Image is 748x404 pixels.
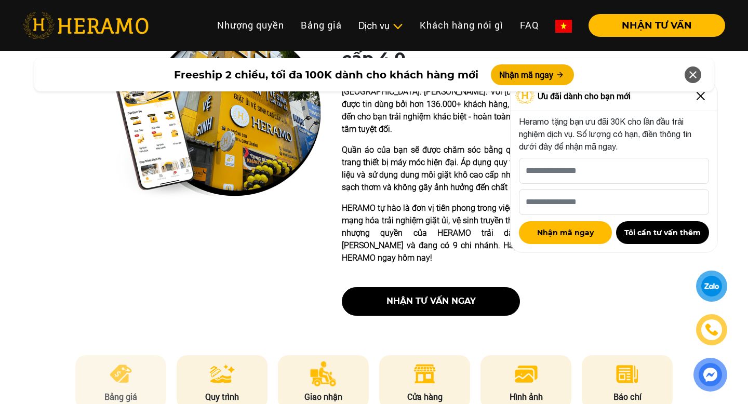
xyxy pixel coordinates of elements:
[589,14,725,37] button: NHẬN TƯ VẤN
[480,390,572,403] p: Hình ảnh
[210,361,235,386] img: process.png
[342,202,635,264] p: HERAMO tự hào là đơn vị tiên phong trong việc ứng dụng công nghệ 4.0 để cách mạng hóa trải nghiệm...
[411,14,512,36] a: Khách hàng nói gì
[616,221,709,244] button: Tôi cần tư vấn thêm
[177,390,268,403] p: Quy trình
[491,64,574,85] button: Nhận mã ngay
[292,14,350,36] a: Bảng giá
[310,361,337,386] img: delivery.png
[412,361,437,386] img: store.png
[697,315,727,345] a: phone-icon
[278,390,369,403] p: Giao nhận
[358,19,403,33] div: Dịch vụ
[113,29,321,199] img: heramo-quality-banner
[555,20,572,33] img: vn-flag.png
[75,390,167,403] p: Bảng giá
[705,324,717,336] img: phone-icon
[342,287,520,316] button: nhận tư vấn ngay
[209,14,292,36] a: Nhượng quyền
[514,361,539,386] img: image.png
[342,73,635,136] p: HERAMO - Địa chỉ tin cậy cho dịch vụ giặt hấp giặt khô hàng đầu tại [GEOGRAPHIC_DATA]. [PERSON_NA...
[23,12,149,39] img: heramo-logo.png
[519,115,709,153] p: Heramo tặng bạn ưu đãi 30K cho lần đầu trải nghiệm dịch vụ. Số lượng có hạn, điền thông tin dưới ...
[108,361,133,386] img: pricing.png
[615,361,640,386] img: news.png
[342,144,635,194] p: Quần áo của bạn sẽ được chăm sóc bằng quy trình giặt khô đúng chuẩn với trang thiết bị máy móc hi...
[379,390,471,403] p: Cửa hàng
[582,390,673,403] p: Báo chí
[519,221,612,244] button: Nhận mã ngay
[392,21,403,32] img: subToggleIcon
[580,21,725,30] a: NHẬN TƯ VẤN
[174,67,478,83] span: Freeship 2 chiều, tối đa 100K dành cho khách hàng mới
[512,14,547,36] a: FAQ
